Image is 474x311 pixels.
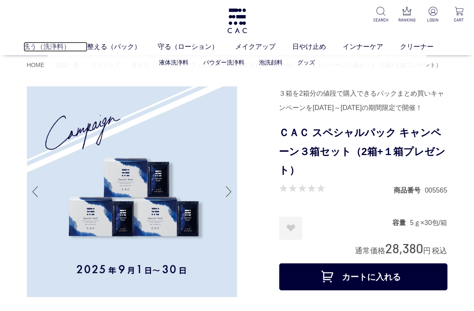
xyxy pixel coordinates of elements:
span: 通常価格 [355,247,386,255]
img: ＣＡＣ スペシャルパック キャンペーン３箱セット（2箱+１箱プレゼント） [27,86,237,297]
dd: 5ｇ×30包/箱 [410,218,447,227]
a: HOME [27,62,45,68]
p: RANKING [399,17,416,23]
span: 税込 [432,247,448,255]
a: インナーケア [343,42,400,52]
img: logo [226,8,248,33]
p: SEARCH [373,17,389,23]
a: SEARCH [373,7,389,23]
a: お気に入りに登録する [279,217,302,240]
span: 円 [424,247,431,255]
div: ３箱を2箱分の値段で購入できるパックまとめ買いキャンペーンを[DATE]～[DATE]の期間限定で開催！ [279,86,448,115]
p: LOGIN [424,17,441,23]
a: グッズ [297,59,315,66]
a: 液体洗浄料 [159,59,188,66]
dt: 商品番号 [394,186,425,195]
a: 洗う（洗浄料） [24,42,87,52]
a: パウダー洗浄料 [203,59,244,66]
dt: 容量 [392,218,410,227]
h1: ＣＡＣ スペシャルパック キャンペーン３箱セット（2箱+１箱プレゼント） [279,123,448,180]
a: LOGIN [424,7,441,23]
a: クリーナー [400,42,451,52]
a: 日やけ止め [293,42,343,52]
span: 28,380 [386,240,424,256]
button: カートに入れる [279,263,448,290]
a: メイクアップ [236,42,293,52]
p: CART [450,17,467,23]
a: 守る（ローション） [158,42,236,52]
a: 泡洗顔料 [259,59,283,66]
a: 整える（パック） [87,42,158,52]
dd: 005565 [425,186,447,195]
a: RANKING [399,7,416,23]
a: CART [450,7,467,23]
